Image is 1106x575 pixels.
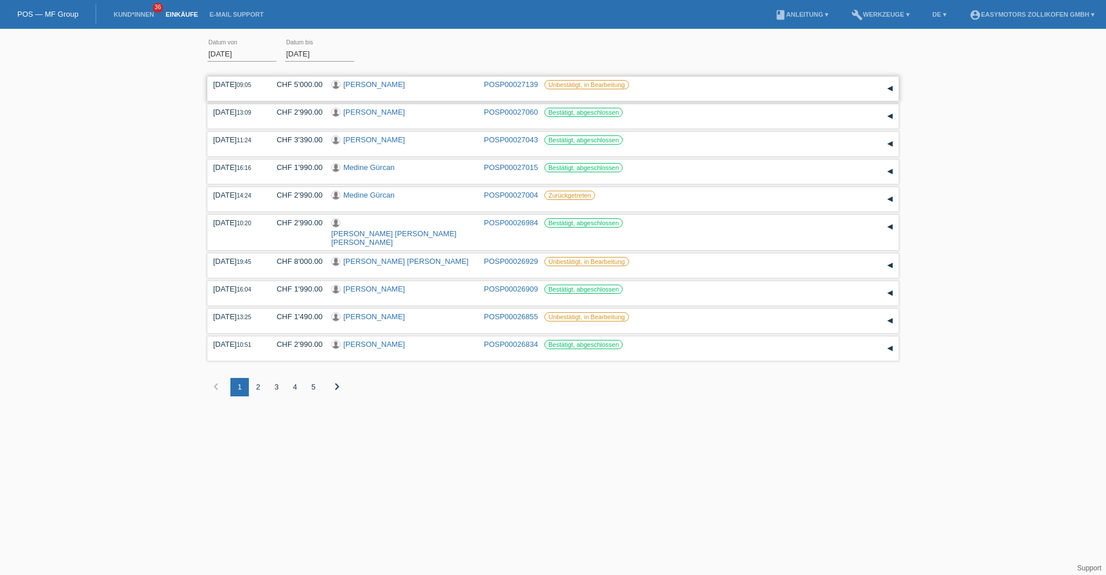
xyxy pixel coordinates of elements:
label: Unbestätigt, in Bearbeitung [544,80,629,89]
div: auf-/zuklappen [881,163,899,180]
a: [PERSON_NAME] [PERSON_NAME] [343,257,468,266]
label: Unbestätigt, in Bearbeitung [544,257,629,266]
div: 1 [230,378,249,396]
a: Medine Gürcan [343,191,395,199]
label: Bestätigt, abgeschlossen [544,218,623,228]
span: 13:25 [237,314,251,320]
a: [PERSON_NAME] [343,80,405,89]
div: [DATE] [213,312,259,321]
label: Bestätigt, abgeschlossen [544,340,623,349]
span: 19:45 [237,259,251,265]
a: Kund*innen [108,11,160,18]
div: CHF 2'990.00 [268,218,323,227]
div: [DATE] [213,218,259,227]
div: auf-/zuklappen [881,340,899,357]
a: POSP00027004 [484,191,538,199]
div: CHF 2'990.00 [268,340,323,349]
a: [PERSON_NAME] [343,108,405,116]
div: auf-/zuklappen [881,80,899,97]
div: [DATE] [213,257,259,266]
a: Support [1077,564,1101,572]
a: [PERSON_NAME] [343,135,405,144]
a: POSP00027139 [484,80,538,89]
a: Einkäufe [160,11,203,18]
span: 11:24 [237,137,251,143]
span: 36 [153,3,163,13]
div: [DATE] [213,135,259,144]
div: 5 [304,378,323,396]
label: Bestätigt, abgeschlossen [544,108,623,117]
a: POSP00027015 [484,163,538,172]
div: [DATE] [213,108,259,116]
label: Unbestätigt, in Bearbeitung [544,312,629,321]
a: [PERSON_NAME] [PERSON_NAME] [PERSON_NAME] [331,229,456,247]
label: Bestätigt, abgeschlossen [544,163,623,172]
div: [DATE] [213,191,259,199]
div: auf-/zuklappen [881,191,899,208]
div: auf-/zuklappen [881,312,899,330]
span: 10:51 [237,342,251,348]
a: [PERSON_NAME] [343,312,405,321]
i: chevron_right [330,380,344,394]
div: auf-/zuklappen [881,218,899,236]
div: CHF 1'990.00 [268,163,323,172]
div: CHF 1'490.00 [268,312,323,321]
i: chevron_left [209,380,223,394]
a: POSP00026909 [484,285,538,293]
div: [DATE] [213,285,259,293]
a: POSP00026929 [484,257,538,266]
a: bookAnleitung ▾ [769,11,834,18]
div: CHF 5'000.00 [268,80,323,89]
a: POSP00026834 [484,340,538,349]
a: buildWerkzeuge ▾ [846,11,915,18]
div: 2 [249,378,267,396]
a: [PERSON_NAME] [343,285,405,293]
div: CHF 3'390.00 [268,135,323,144]
a: POSP00026984 [484,218,538,227]
a: [PERSON_NAME] [343,340,405,349]
i: account_circle [969,9,981,21]
a: account_circleEasymotors Zollikofen GmbH ▾ [964,11,1100,18]
div: auf-/zuklappen [881,257,899,274]
div: [DATE] [213,80,259,89]
span: 09:05 [237,82,251,88]
div: 3 [267,378,286,396]
a: DE ▾ [927,11,952,18]
a: POSP00027043 [484,135,538,144]
a: POSP00026855 [484,312,538,321]
label: Bestätigt, abgeschlossen [544,135,623,145]
span: 16:16 [237,165,251,171]
a: E-Mail Support [204,11,270,18]
div: [DATE] [213,340,259,349]
span: 13:09 [237,109,251,116]
i: book [775,9,786,21]
div: 4 [286,378,304,396]
a: POS — MF Group [17,10,78,18]
div: CHF 2'990.00 [268,108,323,116]
div: CHF 1'990.00 [268,285,323,293]
div: CHF 8'000.00 [268,257,323,266]
div: [DATE] [213,163,259,172]
span: 14:24 [237,192,251,199]
label: Bestätigt, abgeschlossen [544,285,623,294]
div: auf-/zuklappen [881,285,899,302]
span: 16:04 [237,286,251,293]
label: Zurückgetreten [544,191,595,200]
div: auf-/zuklappen [881,135,899,153]
a: POSP00027060 [484,108,538,116]
i: build [851,9,863,21]
span: 10:20 [237,220,251,226]
a: Medine Gürcan [343,163,395,172]
div: auf-/zuklappen [881,108,899,125]
div: CHF 2'990.00 [268,191,323,199]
